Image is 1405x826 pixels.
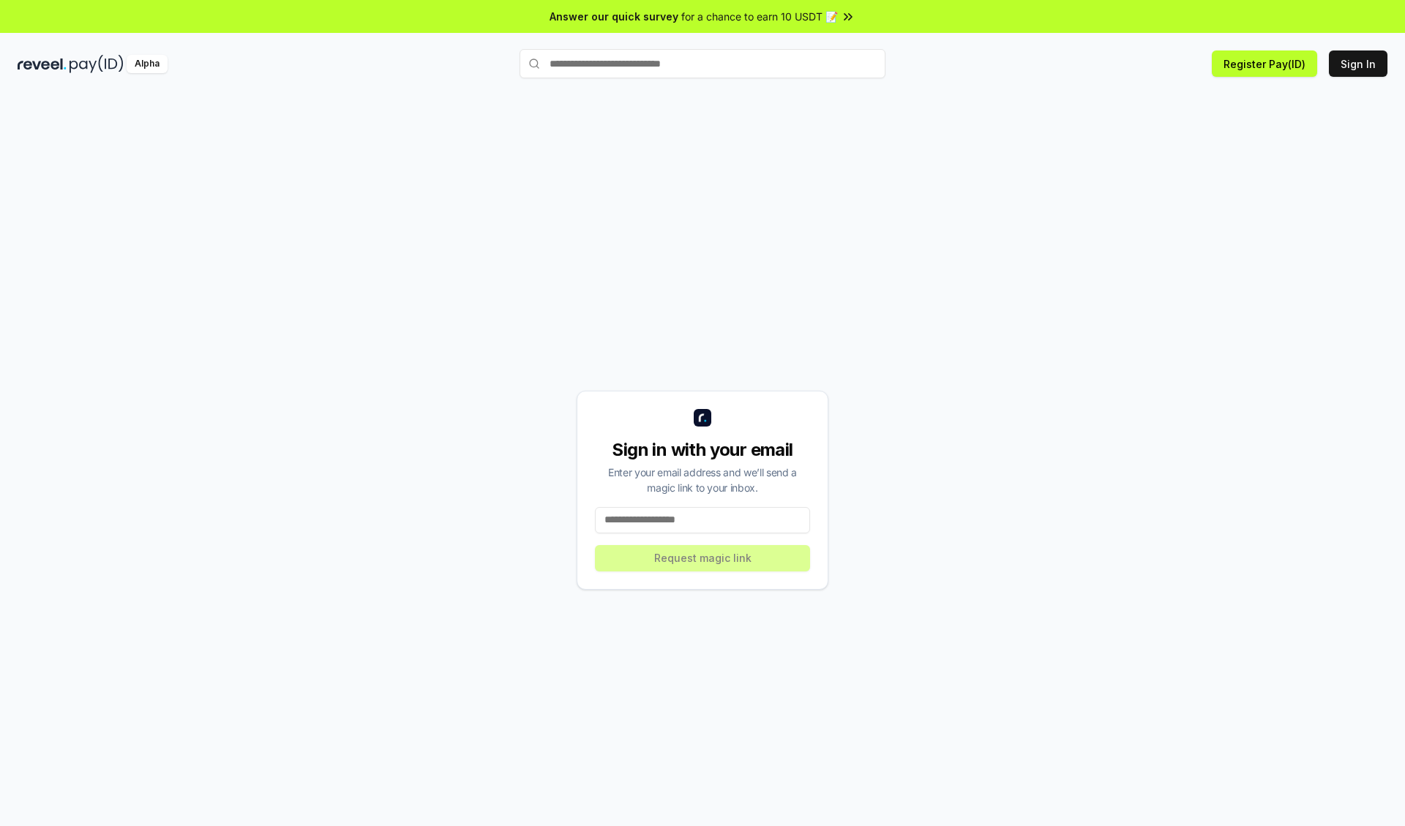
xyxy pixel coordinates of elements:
span: Answer our quick survey [550,9,678,24]
button: Sign In [1329,50,1387,77]
button: Register Pay(ID) [1212,50,1317,77]
span: for a chance to earn 10 USDT 📝 [681,9,838,24]
div: Alpha [127,55,168,73]
div: Enter your email address and we’ll send a magic link to your inbox. [595,465,810,495]
img: pay_id [70,55,124,73]
img: reveel_dark [18,55,67,73]
img: logo_small [694,409,711,427]
div: Sign in with your email [595,438,810,462]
